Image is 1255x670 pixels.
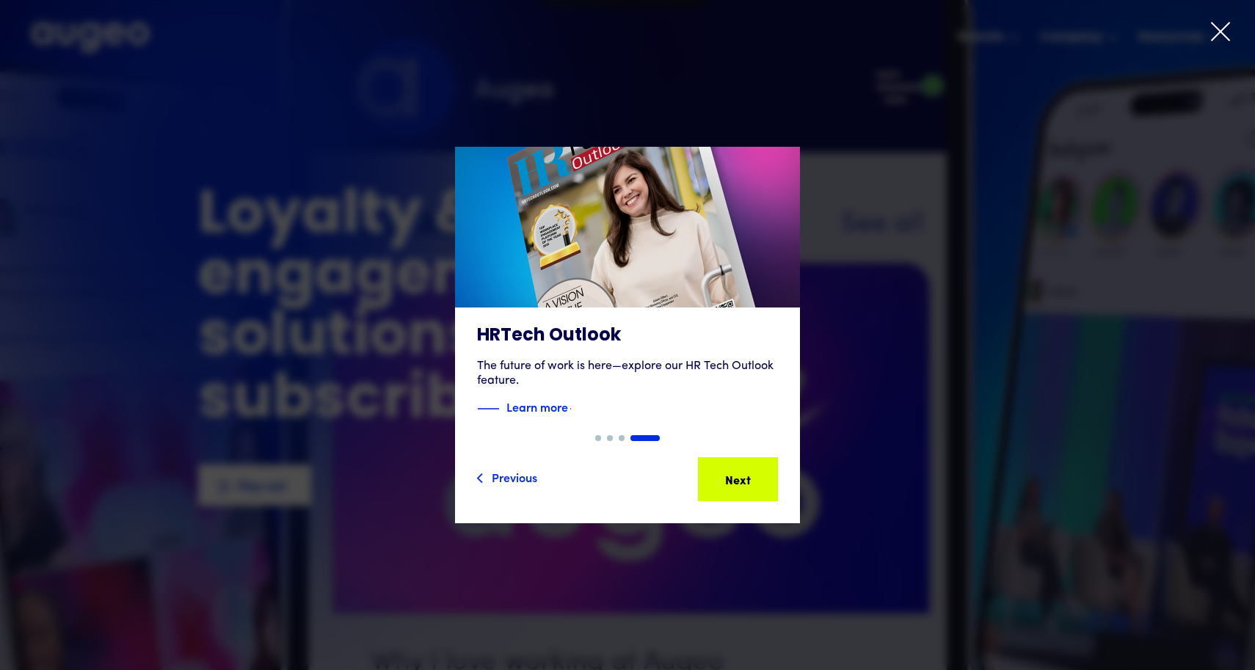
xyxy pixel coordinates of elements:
div: Show slide 3 of 4 [619,435,625,441]
a: HRTech OutlookThe future of work is here—explore our HR Tech Outlook feature.Blue decorative line... [455,147,800,435]
h3: HRTech Outlook [477,325,778,347]
div: Previous [492,468,537,486]
a: Next [698,457,778,501]
strong: Learn more [506,398,568,415]
div: The future of work is here—explore our HR Tech Outlook feature. [477,359,778,388]
div: Show slide 2 of 4 [607,435,613,441]
div: Show slide 4 of 4 [630,435,660,441]
div: Show slide 1 of 4 [595,435,601,441]
img: Blue decorative line [477,400,499,418]
img: Blue text arrow [570,400,592,418]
